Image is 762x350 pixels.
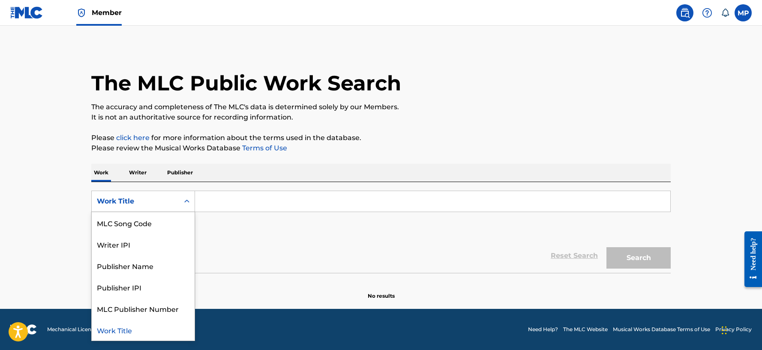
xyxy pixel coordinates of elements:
a: click here [116,134,150,142]
p: Work [91,164,111,182]
iframe: Chat Widget [719,309,762,350]
div: User Menu [735,4,752,21]
span: Mechanical Licensing Collective © 2025 [47,326,147,333]
p: It is not an authoritative source for recording information. [91,112,671,123]
div: Publisher IPI [92,276,195,298]
div: MLC Song Code [92,212,195,233]
div: Drag [722,317,727,343]
img: logo [10,324,37,335]
p: The accuracy and completeness of The MLC's data is determined solely by our Members. [91,102,671,112]
p: Writer [126,164,149,182]
div: Publisher Name [92,255,195,276]
div: Work Title [97,196,174,206]
a: Terms of Use [240,144,287,152]
div: Help [699,4,716,21]
img: help [702,8,712,18]
img: MLC Logo [10,6,43,19]
p: Please review the Musical Works Database [91,143,671,153]
p: No results [368,282,395,300]
img: Top Rightsholder [76,8,87,18]
div: Notifications [721,9,729,17]
p: Please for more information about the terms used in the database. [91,133,671,143]
h1: The MLC Public Work Search [91,70,401,96]
a: Need Help? [528,326,558,333]
p: Publisher [165,164,195,182]
form: Search Form [91,191,671,273]
div: MLC Publisher Number [92,298,195,319]
span: Member [92,8,122,18]
a: The MLC Website [563,326,608,333]
div: Writer IPI [92,233,195,255]
a: Privacy Policy [715,326,752,333]
iframe: Resource Center [738,224,762,293]
div: Work Title [92,319,195,341]
a: Public Search [676,4,693,21]
a: Musical Works Database Terms of Use [613,326,710,333]
img: search [680,8,690,18]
